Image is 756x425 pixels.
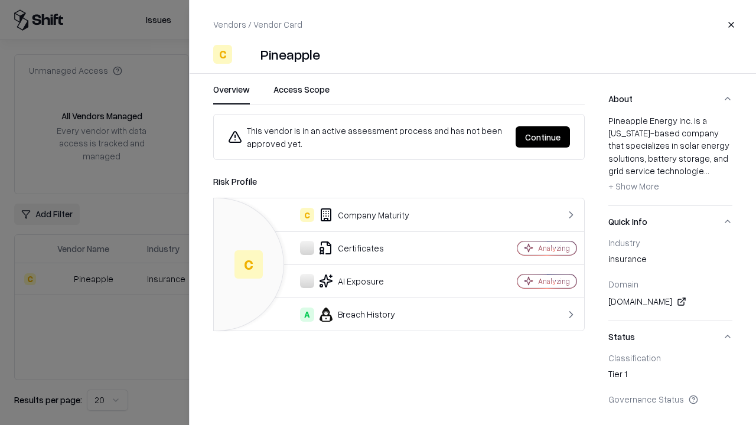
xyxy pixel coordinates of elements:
span: + Show More [608,181,659,191]
button: Continue [516,126,570,148]
div: Quick Info [608,237,732,321]
div: Company Maturity [223,208,476,222]
button: Overview [213,83,250,104]
div: C [300,208,314,222]
div: C [213,45,232,64]
div: Breach History [223,308,476,322]
div: Domain [608,279,732,289]
div: Industry [608,237,732,248]
div: Governance Status [608,394,732,404]
div: About [608,115,732,205]
div: Classification [608,352,732,363]
div: Pineapple [260,45,320,64]
div: Analyzing [538,243,570,253]
div: insurance [608,253,732,269]
div: Certificates [223,241,476,255]
div: This vendor is in an active assessment process and has not been approved yet. [228,124,506,150]
button: + Show More [608,177,659,196]
div: A [300,308,314,322]
button: Access Scope [273,83,330,104]
div: [DOMAIN_NAME] [608,295,732,309]
p: Vendors / Vendor Card [213,18,302,31]
div: AI Exposure [223,274,476,288]
div: Pineapple Energy Inc. is a [US_STATE]-based company that specializes in solar energy solutions, b... [608,115,732,196]
button: About [608,83,732,115]
button: Quick Info [608,206,732,237]
div: Analyzing [538,276,570,286]
div: Risk Profile [213,174,585,188]
button: Status [608,321,732,352]
div: Tier 1 [608,368,732,384]
div: C [234,250,263,279]
img: Pineapple [237,45,256,64]
span: ... [704,165,709,176]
